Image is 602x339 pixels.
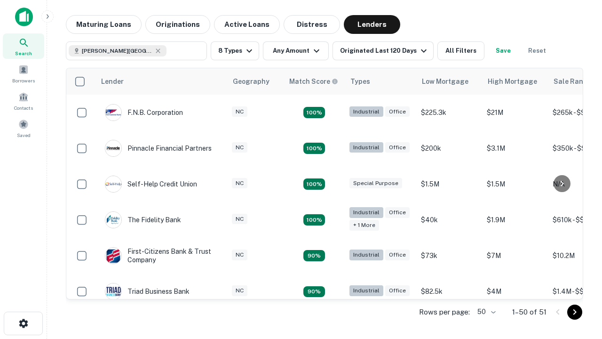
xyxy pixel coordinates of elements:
div: Industrial [349,250,383,260]
div: Office [385,207,410,218]
span: Search [15,49,32,57]
img: capitalize-icon.png [15,8,33,26]
div: Office [385,250,410,260]
button: Go to next page [567,305,582,320]
div: NC [232,178,247,189]
button: Active Loans [214,15,280,34]
div: Special Purpose [349,178,402,189]
div: Triad Business Bank [105,283,190,300]
div: Office [385,142,410,153]
a: Contacts [3,88,44,113]
td: $73k [416,238,482,274]
td: $40k [416,202,482,238]
td: $82.5k [416,274,482,309]
div: Matching Properties: 11, hasApolloMatch: undefined [303,143,325,154]
span: Borrowers [12,77,35,84]
div: First-citizens Bank & Trust Company [105,247,218,264]
td: $1.5M [482,166,548,202]
div: Industrial [349,142,383,153]
td: $1.9M [482,202,548,238]
button: Distress [284,15,340,34]
th: Lender [95,68,227,95]
img: picture [105,212,121,228]
a: Saved [3,115,44,141]
img: picture [105,283,121,299]
div: Office [385,285,410,296]
th: High Mortgage [482,68,548,95]
button: Originations [145,15,210,34]
div: Industrial [349,106,383,117]
th: Capitalize uses an advanced AI algorithm to match your search with the best lender. The match sco... [284,68,345,95]
img: picture [105,176,121,192]
div: Self-help Credit Union [105,176,197,193]
button: Lenders [344,15,400,34]
div: The Fidelity Bank [105,211,181,228]
a: Borrowers [3,61,44,86]
th: Geography [227,68,284,95]
button: Maturing Loans [66,15,142,34]
div: NC [232,214,247,225]
div: Lender [101,76,124,87]
a: Search [3,33,44,59]
td: $225.3k [416,95,482,130]
div: Low Mortgage [422,76,468,87]
div: + 1 more [349,220,379,231]
div: High Mortgage [488,76,537,87]
div: 50 [474,305,497,319]
div: Office [385,106,410,117]
div: Matching Properties: 7, hasApolloMatch: undefined [303,250,325,261]
button: Save your search to get updates of matches that match your search criteria. [488,41,518,60]
div: NC [232,250,247,260]
div: NC [232,142,247,153]
p: 1–50 of 51 [512,307,547,318]
img: picture [105,248,121,264]
span: Contacts [14,104,33,112]
td: $21M [482,95,548,130]
img: picture [105,140,121,156]
div: Matching Properties: 7, hasApolloMatch: undefined [303,286,325,298]
div: Matching Properties: 9, hasApolloMatch: undefined [303,107,325,118]
span: Saved [17,131,31,139]
th: Types [345,68,416,95]
button: Originated Last 120 Days [333,41,434,60]
h6: Match Score [289,76,336,87]
div: Originated Last 120 Days [340,45,429,56]
div: NC [232,285,247,296]
iframe: Chat Widget [555,234,602,279]
button: All Filters [437,41,484,60]
td: $4M [482,274,548,309]
p: Rows per page: [419,307,470,318]
div: Pinnacle Financial Partners [105,140,212,157]
button: 8 Types [211,41,259,60]
td: $200k [416,130,482,166]
button: Reset [522,41,552,60]
th: Low Mortgage [416,68,482,95]
div: Matching Properties: 14, hasApolloMatch: undefined [303,214,325,226]
img: picture [105,105,121,121]
td: $1.5M [416,166,482,202]
td: $3.1M [482,130,548,166]
div: Geography [233,76,269,87]
div: F.n.b. Corporation [105,104,183,121]
div: Industrial [349,207,383,218]
td: $7M [482,238,548,274]
button: Any Amount [263,41,329,60]
span: [PERSON_NAME][GEOGRAPHIC_DATA], [GEOGRAPHIC_DATA] [82,47,152,55]
div: NC [232,106,247,117]
div: Industrial [349,285,383,296]
div: Capitalize uses an advanced AI algorithm to match your search with the best lender. The match sco... [289,76,338,87]
div: Matching Properties: 11, hasApolloMatch: undefined [303,178,325,190]
div: Types [350,76,370,87]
